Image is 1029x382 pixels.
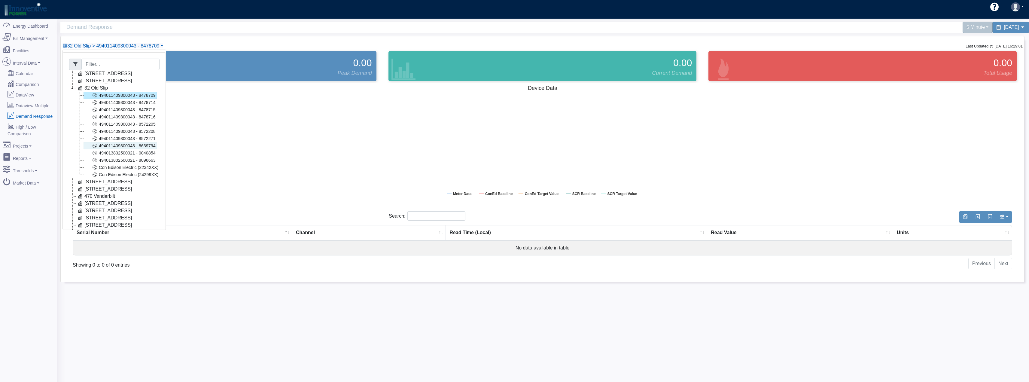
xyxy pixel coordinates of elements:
li: [STREET_ADDRESS] [69,229,160,236]
tspan: Device Data [528,85,558,91]
li: 494011409300043 - 8572271 [76,135,160,142]
a: 494011409300043 - 8478715 [84,106,157,113]
span: Filter [69,59,82,70]
a: Con Edison Electric (22342XX) [84,164,160,171]
a: 494011409300043 - 8572205 [84,121,157,128]
span: Peak Demand [338,69,372,77]
a: 32 Old Slip [76,84,109,92]
span: 0.00 [994,56,1012,70]
a: 494011409300043 - 8572271 [84,135,157,142]
a: 494011409300043 - 8572208 [84,128,157,135]
a: Con Edison Electric (24299XX) [84,171,160,178]
button: Copy to clipboard [959,211,972,223]
small: Last Updated @ [DATE] 16:29:01 [966,44,1023,48]
li: 494013802500021 - 8096663 [76,157,160,164]
tspan: ConEd Baseline [485,192,513,196]
span: Total Usage [984,69,1012,77]
span: Device List [67,43,159,48]
li: Con Edison Electric (24299XX) [76,171,160,178]
li: [STREET_ADDRESS] [69,214,160,222]
a: [STREET_ADDRESS] [76,229,133,236]
a: [STREET_ADDRESS] [76,207,133,214]
span: 0.00 [673,56,692,70]
li: 494013802500021 - 0040854 [76,149,160,157]
th: Read Time (Local) : activate to sort column ascending [446,225,707,240]
li: [STREET_ADDRESS] [69,178,160,185]
li: [STREET_ADDRESS] [69,185,160,193]
span: [DATE] [1004,25,1019,30]
tspan: Meter Data [453,192,472,196]
li: [STREET_ADDRESS] [69,222,160,229]
a: [STREET_ADDRESS] [76,214,133,222]
tspan: SCR Baseline [572,192,596,196]
li: [STREET_ADDRESS] [69,207,160,214]
li: Con Edison Electric (22342XX) [76,164,160,171]
a: [STREET_ADDRESS] [76,70,133,77]
tspan: SCR Target Value [607,192,637,196]
img: user-3.svg [1011,2,1020,11]
input: Filter [82,59,160,70]
div: Showing 0 to 0 of 0 entries [73,257,459,269]
li: 494011409300043 - 8572205 [76,121,160,128]
div: 32 Old Slip > 494011409300043 - 8478709 [62,50,166,230]
a: [STREET_ADDRESS] [76,185,133,193]
li: [STREET_ADDRESS] [69,70,160,77]
a: 494011409300043 - 8478716 [84,113,157,121]
li: 494011409300043 - 8478709 [76,92,160,99]
li: 494011409300043 - 8478714 [76,99,160,106]
button: Generate PDF [984,211,996,223]
a: [STREET_ADDRESS] [76,222,133,229]
button: Export to Excel [971,211,984,223]
li: 494011409300043 - 8478715 [76,106,160,113]
li: 494011409300043 - 8572208 [76,128,160,135]
a: [STREET_ADDRESS] [76,178,133,185]
span: 0.00 [353,56,372,70]
td: No data available in table [73,240,1012,255]
a: 494011409300043 - 8639794 [84,142,157,149]
th: Serial Number : activate to sort column descending [73,225,292,240]
li: [STREET_ADDRESS] [69,200,160,207]
input: Search: [407,211,465,221]
tspan: ConEd Target Value [525,192,559,196]
a: 494011409300043 - 8478714 [84,99,157,106]
a: 32 Old Slip > 494011409300043 - 8478709 [62,43,163,48]
a: 494013802500021 - 8096663 [84,157,157,164]
div: 5 Minute [963,22,992,33]
li: [STREET_ADDRESS] [69,77,160,84]
button: Show/Hide Columns [996,211,1012,223]
span: Demand Response [66,22,546,33]
span: Current Demand [652,69,692,77]
th: Units : activate to sort column ascending [893,225,1012,240]
li: 32 Old Slip [69,84,160,178]
a: [STREET_ADDRESS] [76,200,133,207]
th: Read Value : activate to sort column ascending [707,225,893,240]
li: 494011409300043 - 8639794 [76,142,160,149]
label: Search: [389,211,465,221]
li: 494011409300043 - 8478716 [76,113,160,121]
li: 470 Vanderbilt [69,193,160,200]
th: Channel : activate to sort column ascending [292,225,446,240]
a: 470 Vanderbilt [76,193,116,200]
a: 494011409300043 - 8478709 [84,92,157,99]
a: 494013802500021 - 0040854 [84,149,157,157]
a: [STREET_ADDRESS] [76,77,133,84]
